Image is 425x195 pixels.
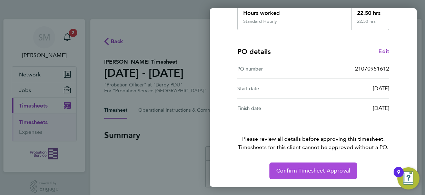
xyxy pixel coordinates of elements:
[378,48,389,55] span: Edit
[237,84,313,93] div: Start date
[237,47,271,56] h4: PO details
[237,104,313,112] div: Finish date
[238,3,351,19] div: Hours worked
[397,167,419,189] button: Open Resource Center, 9 new notifications
[351,19,389,30] div: 22.50 hrs
[276,167,350,174] span: Confirm Timesheet Approval
[351,3,389,19] div: 22.50 hrs
[378,47,389,56] a: Edit
[229,118,397,151] p: Please review all details before approving this timesheet.
[243,19,277,24] div: Standard Hourly
[313,84,389,93] div: [DATE]
[397,172,400,181] div: 9
[229,143,397,151] span: Timesheets for this client cannot be approved without a PO.
[237,65,313,73] div: PO number
[269,162,357,179] button: Confirm Timesheet Approval
[313,104,389,112] div: [DATE]
[355,65,389,72] span: 21070951612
